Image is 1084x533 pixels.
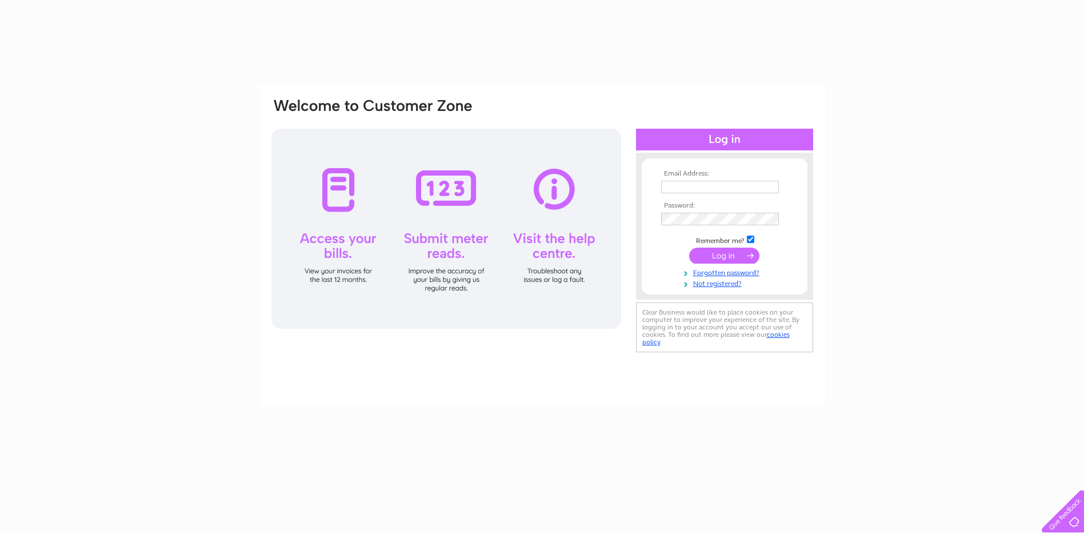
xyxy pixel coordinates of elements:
[661,277,791,288] a: Not registered?
[689,248,759,264] input: Submit
[661,266,791,277] a: Forgotten password?
[658,170,791,178] th: Email Address:
[658,234,791,245] td: Remember me?
[658,202,791,210] th: Password:
[636,303,813,352] div: Clear Business would like to place cookies on your computer to improve your experience of the sit...
[642,331,790,346] a: cookies policy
